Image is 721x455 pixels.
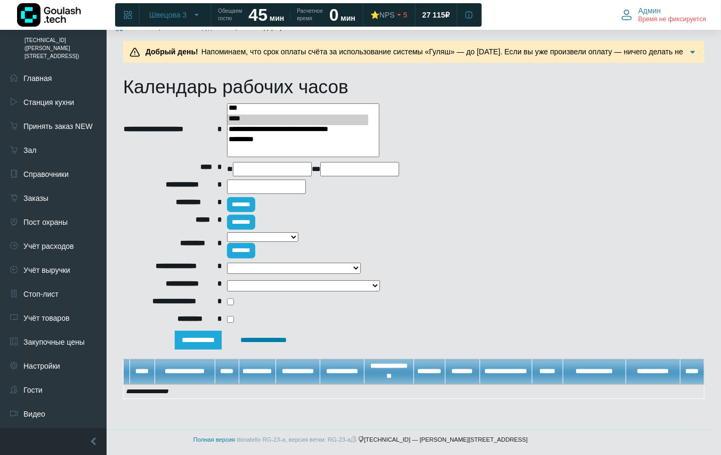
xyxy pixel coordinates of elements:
[193,436,235,443] a: Полная версия
[143,6,207,23] button: Швецова 3
[379,11,395,19] span: NPS
[17,3,81,27] img: Логотип компании Goulash.tech
[218,7,242,22] span: Обещаем гостю
[445,10,450,20] span: ₽
[423,10,445,20] span: 27 115
[364,5,414,25] a: ⭐NPS 5
[212,5,362,25] a: Обещаем гостю 45 мин Расчетное время 0 мин
[351,436,357,442] span: k8s-prod-3-2-0
[142,47,683,78] span: Напоминаем, что срок оплаты счёта за использование системы «Гуляш» — до [DATE]. Если вы уже произ...
[370,10,395,20] div: ⭐
[329,5,339,25] strong: 0
[416,5,457,25] a: 27 115 ₽
[145,47,198,56] b: Добрый день!
[149,10,187,20] span: Швецова 3
[123,76,704,98] h1: Календарь рабочих часов
[403,10,408,20] span: 5
[638,15,706,24] span: Время не фиксируется
[615,4,712,26] button: Админ Время не фиксируется
[687,47,698,58] img: Подробнее
[341,14,355,22] span: мин
[11,429,710,450] footer: [TECHNICAL_ID] — [PERSON_NAME][STREET_ADDRESS]
[297,7,322,22] span: Расчетное время
[248,5,268,25] strong: 45
[270,14,284,22] span: мин
[129,47,140,58] img: Предупреждение
[237,436,358,443] span: donatello RG-23-a, версия ветки: RG-23-a
[638,6,661,15] span: Админ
